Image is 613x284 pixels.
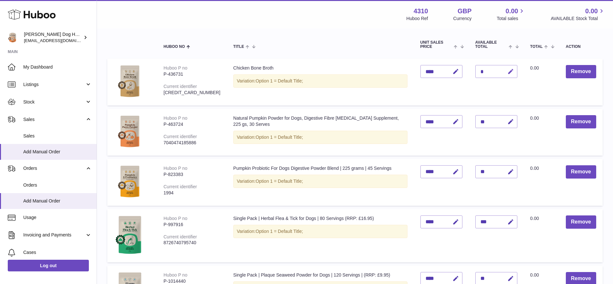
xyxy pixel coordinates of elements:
div: 1994 [164,190,220,196]
div: Variation: [233,131,407,144]
button: Remove [566,165,596,179]
button: Remove [566,215,596,229]
span: Title [233,45,244,49]
span: Cases [23,249,92,256]
span: Add Manual Order [23,198,92,204]
span: 0.00 [530,272,539,278]
span: [EMAIL_ADDRESS][DOMAIN_NAME] [24,38,95,43]
span: Orders [23,165,85,171]
img: internalAdmin-4310@internal.huboo.com [8,33,17,42]
div: P-997916 [164,222,220,228]
td: Pumpkin Probiotic For Dogs Digestive Powder Blend | 225 grams | 45 Servings [227,159,414,206]
div: 7040474185886 [164,140,220,146]
div: Huboo P no [164,272,187,278]
span: 0.00 [530,216,539,221]
td: Single Pack | Herbal Flea & Tick for Dogs | 80 Servings (RRP: £16.95) [227,209,414,262]
a: Log out [8,260,89,271]
span: AVAILABLE Stock Total [551,16,605,22]
span: Invoicing and Payments [23,232,85,238]
span: Option 1 = Default Title; [256,78,303,83]
span: Total sales [497,16,525,22]
div: Variation: [233,225,407,238]
div: P-823383 [164,171,220,178]
div: Variation: [233,175,407,188]
span: Option 1 = Default Title; [256,135,303,140]
span: AVAILABLE Total [475,40,507,49]
div: Current identifier [164,184,197,189]
strong: 4310 [414,7,428,16]
div: Current identifier [164,134,197,139]
td: Chicken Bone Broth [227,59,414,105]
span: 0.00 [530,65,539,71]
div: Huboo P no [164,115,187,121]
div: Huboo Ref [407,16,428,22]
span: Total [530,45,543,49]
a: 0.00 AVAILABLE Stock Total [551,7,605,22]
div: Currency [453,16,472,22]
img: Natural Pumpkin Powder for Dogs, Digestive Fibre Prebiotic Supplement, 225 gs, 30 Serves [114,115,146,147]
img: Pumpkin Probiotic For Dogs Digestive Powder Blend | 225 grams | 45 Servings [114,165,146,198]
span: Unit Sales Price [420,40,452,49]
div: Action [566,45,596,49]
span: Option 1 = Default Title; [256,229,303,234]
div: Huboo P no [164,216,187,221]
span: Huboo no [164,45,185,49]
span: 0.00 [506,7,518,16]
button: Remove [566,65,596,78]
div: Current identifier [164,234,197,239]
span: My Dashboard [23,64,92,70]
div: Current identifier [164,84,197,89]
strong: GBP [458,7,471,16]
td: Natural Pumpkin Powder for Dogs, Digestive Fibre [MEDICAL_DATA] Supplement, 225 gs, 30 Serves [227,109,414,156]
span: 0.00 [585,7,598,16]
div: P-463724 [164,121,220,127]
div: [CREDIT_CARD_NUMBER] [164,90,220,96]
span: Add Manual Order [23,149,92,155]
span: Usage [23,214,92,221]
span: 0.00 [530,166,539,171]
div: P-436731 [164,71,220,77]
span: Sales [23,133,92,139]
a: 0.00 Total sales [497,7,525,22]
span: Orders [23,182,92,188]
div: Huboo P no [164,65,187,71]
img: Chicken Bone Broth [114,65,146,97]
span: 0.00 [530,115,539,121]
span: Option 1 = Default Title; [256,179,303,184]
img: Single Pack | Herbal Flea & Tick for Dogs | 80 Servings (RRP: £16.95) [114,215,146,254]
div: [PERSON_NAME] Dog House [24,31,82,44]
span: Stock [23,99,85,105]
span: Listings [23,82,85,88]
div: Variation: [233,74,407,88]
div: Huboo P no [164,166,187,171]
span: Sales [23,116,85,123]
div: 8726740795740 [164,240,220,246]
button: Remove [566,115,596,128]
